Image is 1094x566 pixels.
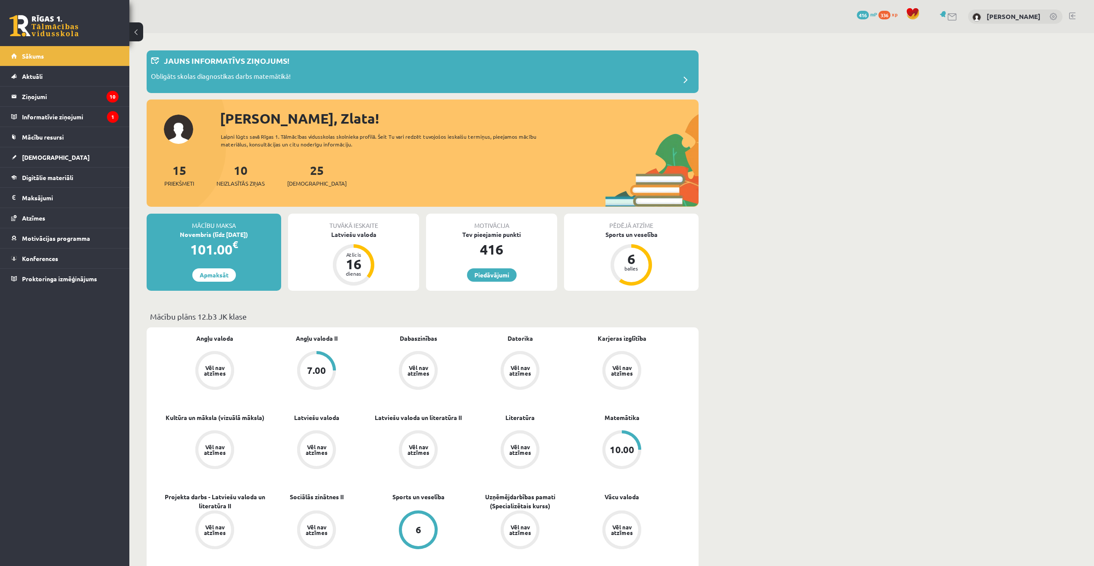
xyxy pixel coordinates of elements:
[164,179,194,188] span: Priekšmeti
[151,72,291,84] p: Obligāts skolas diagnostikas darbs matemātikā!
[341,257,367,271] div: 16
[11,269,119,289] a: Proktoringa izmēģinājums
[216,162,265,188] a: 10Neizlasītās ziņas
[508,444,532,455] div: Vēl nav atzīmes
[147,214,281,230] div: Mācību maksa
[9,15,78,37] a: Rīgas 1. Tālmācības vidusskola
[11,188,119,208] a: Maksājumi
[22,234,90,242] span: Motivācijas programma
[22,153,90,161] span: [DEMOGRAPHIC_DATA]
[610,445,634,454] div: 10.00
[107,91,119,103] i: 10
[375,413,462,422] a: Latviešu valoda un literatūra II
[426,239,557,260] div: 416
[304,444,329,455] div: Vēl nav atzīmes
[216,179,265,188] span: Neizlasītās ziņas
[11,208,119,228] a: Atzīmes
[367,351,469,392] a: Vēl nav atzīmes
[367,430,469,471] a: Vēl nav atzīmes
[22,87,119,106] legend: Ziņojumi
[400,334,437,343] a: Dabaszinības
[288,230,419,239] div: Latviešu valoda
[22,72,43,80] span: Aktuāli
[467,268,517,282] a: Piedāvājumi
[11,46,119,66] a: Sākums
[22,255,58,262] span: Konferences
[166,413,264,422] a: Kultūra un māksla (vizuālā māksla)
[307,366,326,375] div: 7.00
[605,492,639,501] a: Vācu valoda
[203,365,227,376] div: Vēl nav atzīmes
[571,430,673,471] a: 10.00
[11,228,119,248] a: Motivācijas programma
[290,492,344,501] a: Sociālās zinātnes II
[11,87,119,106] a: Ziņojumi10
[618,266,644,271] div: balles
[571,351,673,392] a: Vēl nav atzīmes
[508,334,533,343] a: Datorika
[164,492,266,510] a: Projekta darbs - Latviešu valoda un literatūra II
[147,230,281,239] div: Novembris (līdz [DATE])
[147,239,281,260] div: 101.00
[508,524,532,535] div: Vēl nav atzīmes
[107,111,119,123] i: 1
[426,214,557,230] div: Motivācija
[220,108,699,129] div: [PERSON_NAME], Zlata!
[598,334,646,343] a: Karjeras izglītība
[341,271,367,276] div: dienas
[203,444,227,455] div: Vēl nav atzīmes
[304,524,329,535] div: Vēl nav atzīmes
[571,510,673,551] a: Vēl nav atzīmes
[151,55,694,89] a: Jauns informatīvs ziņojums! Obligāts skolas diagnostikas darbs matemātikā!
[164,162,194,188] a: 15Priekšmeti
[164,430,266,471] a: Vēl nav atzīmes
[11,107,119,127] a: Informatīvie ziņojumi1
[11,147,119,167] a: [DEMOGRAPHIC_DATA]
[416,525,421,535] div: 6
[987,12,1041,21] a: [PERSON_NAME]
[287,179,347,188] span: [DEMOGRAPHIC_DATA]
[469,510,571,551] a: Vēl nav atzīmes
[288,214,419,230] div: Tuvākā ieskaite
[11,127,119,147] a: Mācību resursi
[288,230,419,287] a: Latviešu valoda Atlicis 16 dienas
[22,107,119,127] legend: Informatīvie ziņojumi
[564,230,699,239] div: Sports un veselība
[469,492,571,510] a: Uzņēmējdarbības pamati (Specializētais kurss)
[150,311,695,322] p: Mācību plāns 12.b3 JK klase
[164,55,289,66] p: Jauns informatīvs ziņojums!
[196,334,233,343] a: Angļu valoda
[266,510,367,551] a: Vēl nav atzīmes
[266,430,367,471] a: Vēl nav atzīmes
[878,11,902,18] a: 336 xp
[266,351,367,392] a: 7.00
[232,238,238,251] span: €
[22,174,73,181] span: Digitālie materiāli
[605,413,639,422] a: Matemātika
[11,168,119,187] a: Digitālie materiāli
[406,444,430,455] div: Vēl nav atzīmes
[508,365,532,376] div: Vēl nav atzīmes
[221,133,552,148] div: Laipni lūgts savā Rīgas 1. Tālmācības vidusskolas skolnieka profilā. Šeit Tu vari redzēt tuvojošo...
[294,413,339,422] a: Latviešu valoda
[972,13,981,22] img: Zlata Stankeviča
[618,252,644,266] div: 6
[505,413,535,422] a: Literatūra
[22,214,45,222] span: Atzīmes
[367,510,469,551] a: 6
[610,365,634,376] div: Vēl nav atzīmes
[341,252,367,257] div: Atlicis
[406,365,430,376] div: Vēl nav atzīmes
[164,510,266,551] a: Vēl nav atzīmes
[469,351,571,392] a: Vēl nav atzīmes
[857,11,877,18] a: 416 mP
[22,133,64,141] span: Mācību resursi
[22,275,97,283] span: Proktoringa izmēģinājums
[11,66,119,86] a: Aktuāli
[392,492,445,501] a: Sports un veselība
[11,249,119,268] a: Konferences
[892,11,897,18] span: xp
[469,430,571,471] a: Vēl nav atzīmes
[857,11,869,19] span: 416
[22,188,119,208] legend: Maksājumi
